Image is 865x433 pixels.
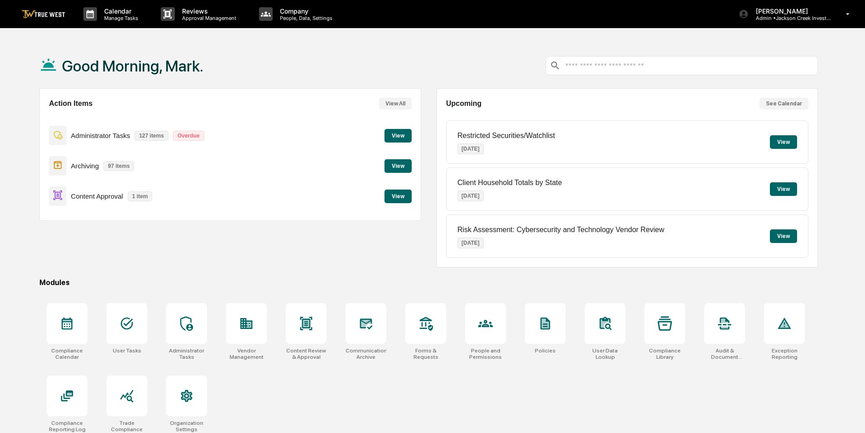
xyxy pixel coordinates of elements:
[97,15,143,21] p: Manage Tasks
[97,7,143,15] p: Calendar
[457,132,555,140] p: Restricted Securities/Watchlist
[273,15,337,21] p: People, Data, Settings
[173,131,204,141] p: Overdue
[384,159,412,173] button: View
[22,10,65,19] img: logo
[175,7,241,15] p: Reviews
[457,238,484,248] p: [DATE]
[749,15,833,21] p: Admin • Jackson Creek Investment Advisors
[346,347,386,360] div: Communications Archive
[465,347,506,360] div: People and Permissions
[384,190,412,203] button: View
[166,420,207,433] div: Organization Settings
[585,347,625,360] div: User Data Lookup
[535,347,556,354] div: Policies
[175,15,241,21] p: Approval Management
[47,420,87,433] div: Compliance Reporting Log
[71,162,99,170] p: Archiving
[384,131,412,139] a: View
[457,226,664,234] p: Risk Assessment: Cybersecurity and Technology Vendor Review
[749,7,833,15] p: [PERSON_NAME]
[759,98,808,109] button: See Calendar
[135,131,168,141] p: 127 items
[446,100,481,108] h2: Upcoming
[273,7,337,15] p: Company
[405,347,446,360] div: Forms & Requests
[384,161,412,170] a: View
[764,347,805,360] div: Exception Reporting
[106,420,147,433] div: Trade Compliance
[47,347,87,360] div: Compliance Calendar
[166,347,207,360] div: Administrator Tasks
[286,347,327,360] div: Content Review & Approval
[62,57,203,75] h1: Good Morning, Mark.
[226,347,267,360] div: Vendor Management
[770,135,797,149] button: View
[39,278,818,287] div: Modules
[457,143,484,154] p: [DATE]
[103,161,134,171] p: 97 items
[113,347,141,354] div: User Tasks
[704,347,745,360] div: Audit & Document Logs
[457,179,562,187] p: Client Household Totals by State
[770,182,797,196] button: View
[379,98,412,109] button: View All
[644,347,685,360] div: Compliance Library
[384,191,412,200] a: View
[384,129,412,143] button: View
[71,132,130,139] p: Administrator Tasks
[457,190,484,201] p: [DATE]
[128,191,153,201] p: 1 item
[770,229,797,243] button: View
[71,192,123,200] p: Content Approval
[49,100,92,108] h2: Action Items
